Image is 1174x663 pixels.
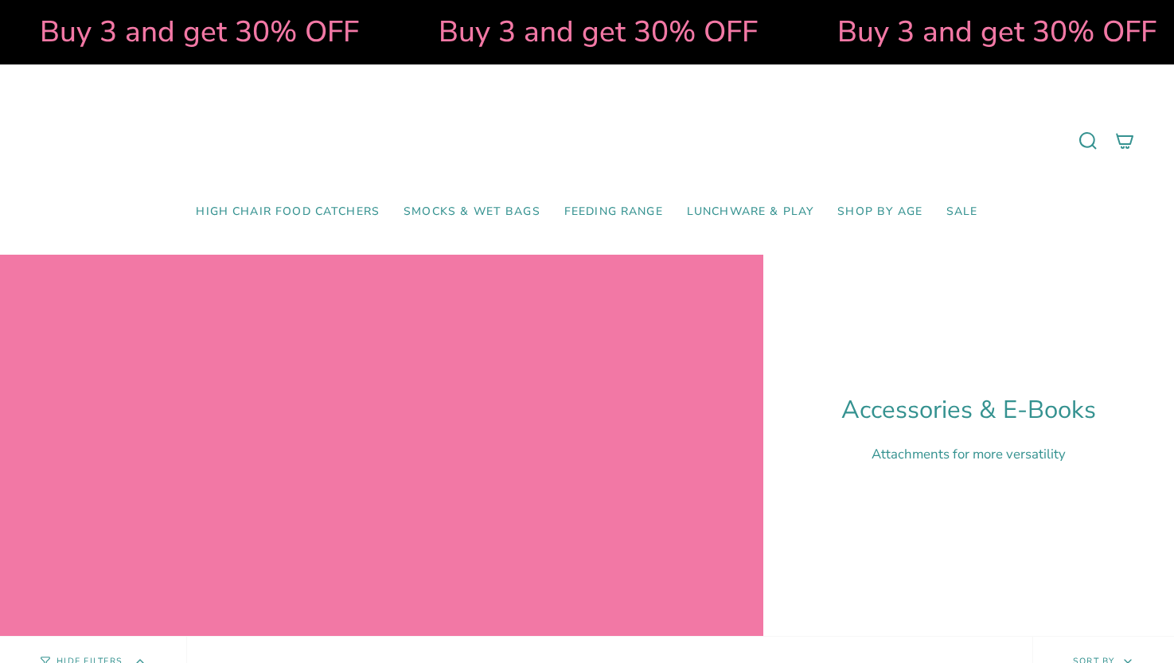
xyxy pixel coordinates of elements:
[552,193,675,231] a: Feeding Range
[841,445,1096,463] p: Attachments for more versatility
[37,12,357,52] strong: Buy 3 and get 30% OFF
[835,12,1154,52] strong: Buy 3 and get 30% OFF
[564,205,663,219] span: Feeding Range
[687,205,813,219] span: Lunchware & Play
[436,12,755,52] strong: Buy 3 and get 30% OFF
[404,205,540,219] span: Smocks & Wet Bags
[825,193,934,231] a: Shop by Age
[392,193,552,231] a: Smocks & Wet Bags
[675,193,825,231] a: Lunchware & Play
[934,193,990,231] a: SALE
[450,88,724,193] a: Mumma’s Little Helpers
[196,205,380,219] span: High Chair Food Catchers
[841,396,1096,425] h1: Accessories & E-Books
[837,205,922,219] span: Shop by Age
[946,205,978,219] span: SALE
[184,193,392,231] a: High Chair Food Catchers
